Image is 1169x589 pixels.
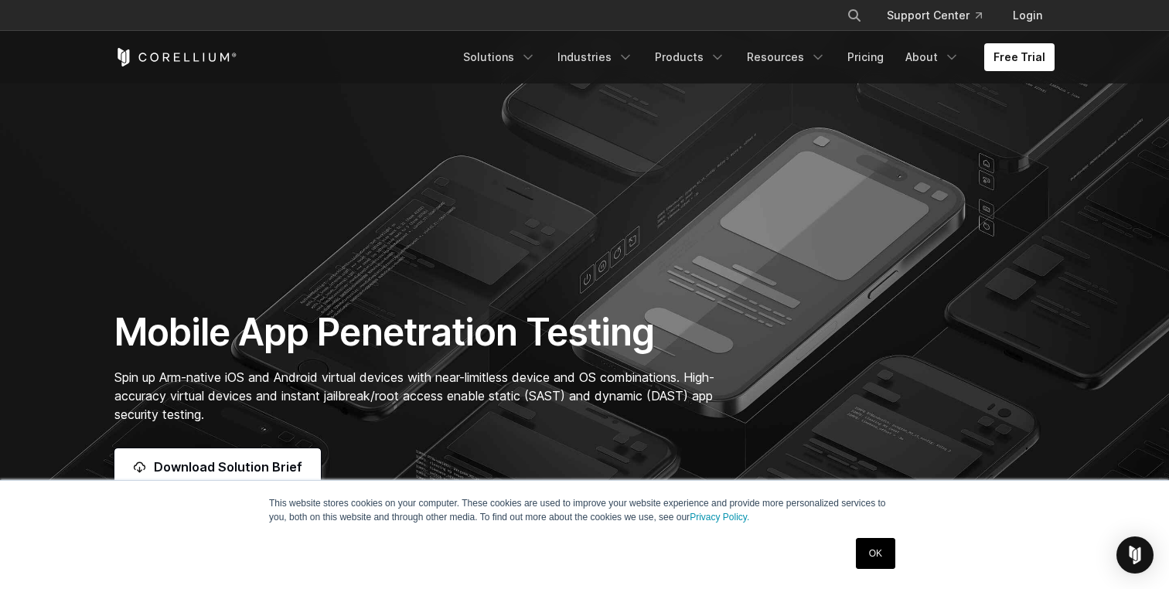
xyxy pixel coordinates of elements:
[269,496,900,524] p: This website stores cookies on your computer. These cookies are used to improve your website expe...
[838,43,893,71] a: Pricing
[828,2,1055,29] div: Navigation Menu
[114,448,321,485] a: Download Solution Brief
[454,43,1055,71] div: Navigation Menu
[738,43,835,71] a: Resources
[646,43,734,71] a: Products
[984,43,1055,71] a: Free Trial
[548,43,642,71] a: Industries
[454,43,545,71] a: Solutions
[114,369,714,422] span: Spin up Arm-native iOS and Android virtual devices with near-limitless device and OS combinations...
[1116,536,1154,574] div: Open Intercom Messenger
[690,512,749,523] a: Privacy Policy.
[896,43,969,71] a: About
[874,2,994,29] a: Support Center
[114,309,731,356] h1: Mobile App Penetration Testing
[856,538,895,569] a: OK
[840,2,868,29] button: Search
[114,48,237,66] a: Corellium Home
[1000,2,1055,29] a: Login
[154,458,302,476] span: Download Solution Brief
